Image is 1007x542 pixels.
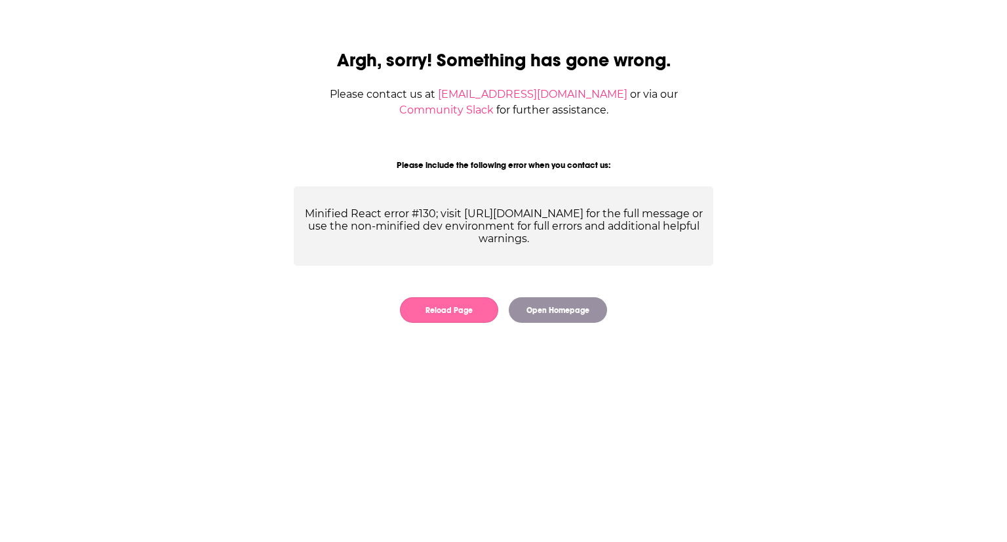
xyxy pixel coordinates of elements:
[294,160,713,171] div: Please include the following error when you contact us:
[438,88,627,100] a: [EMAIL_ADDRESS][DOMAIN_NAME]
[294,186,713,266] div: Minified React error #130; visit [URL][DOMAIN_NAME] for the full message or use the non-minified ...
[399,104,494,116] a: Community Slack
[509,297,607,323] button: Open Homepage
[294,87,713,118] div: Please contact us at or via our for further assistance.
[294,49,713,72] h2: Argh, sorry! Something has gone wrong.
[400,297,498,323] button: Reload Page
